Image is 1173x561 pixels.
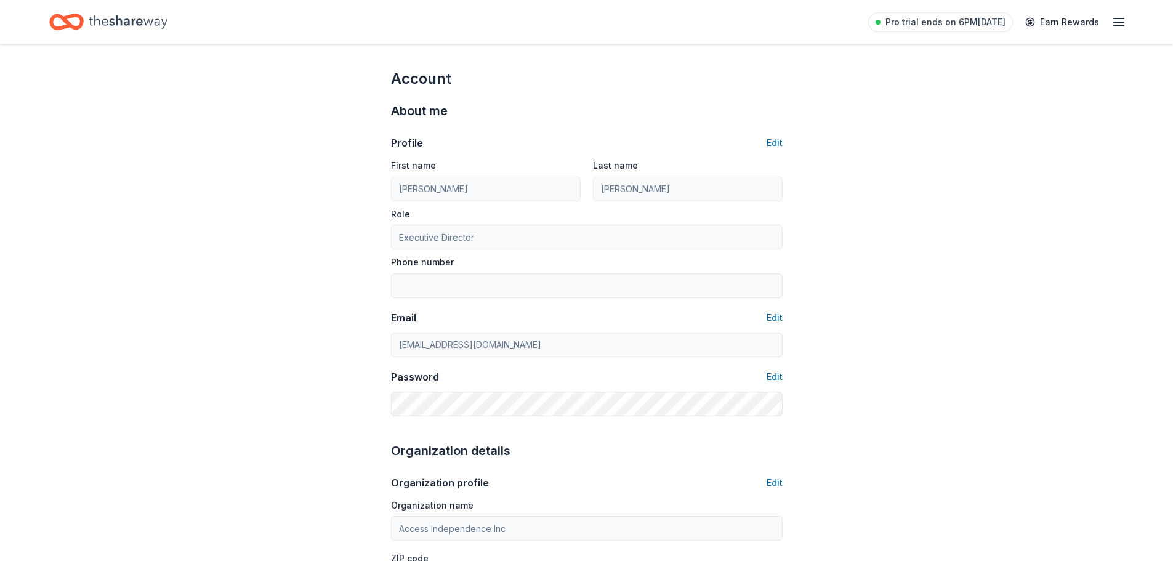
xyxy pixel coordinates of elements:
label: Role [391,208,410,220]
label: Phone number [391,256,454,268]
button: Edit [767,475,783,490]
div: Email [391,310,416,325]
label: Organization name [391,499,474,512]
div: Account [391,69,783,89]
span: Pro trial ends on 6PM[DATE] [885,15,1006,30]
button: Edit [767,135,783,150]
a: Pro trial ends on 6PM[DATE] [868,12,1013,32]
div: Password [391,369,439,384]
div: Organization details [391,441,783,461]
label: First name [391,159,436,172]
div: About me [391,101,783,121]
label: Last name [593,159,638,172]
div: Organization profile [391,475,489,490]
button: Edit [767,369,783,384]
a: Earn Rewards [1018,11,1106,33]
a: Home [49,7,167,36]
button: Edit [767,310,783,325]
div: Profile [391,135,423,150]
